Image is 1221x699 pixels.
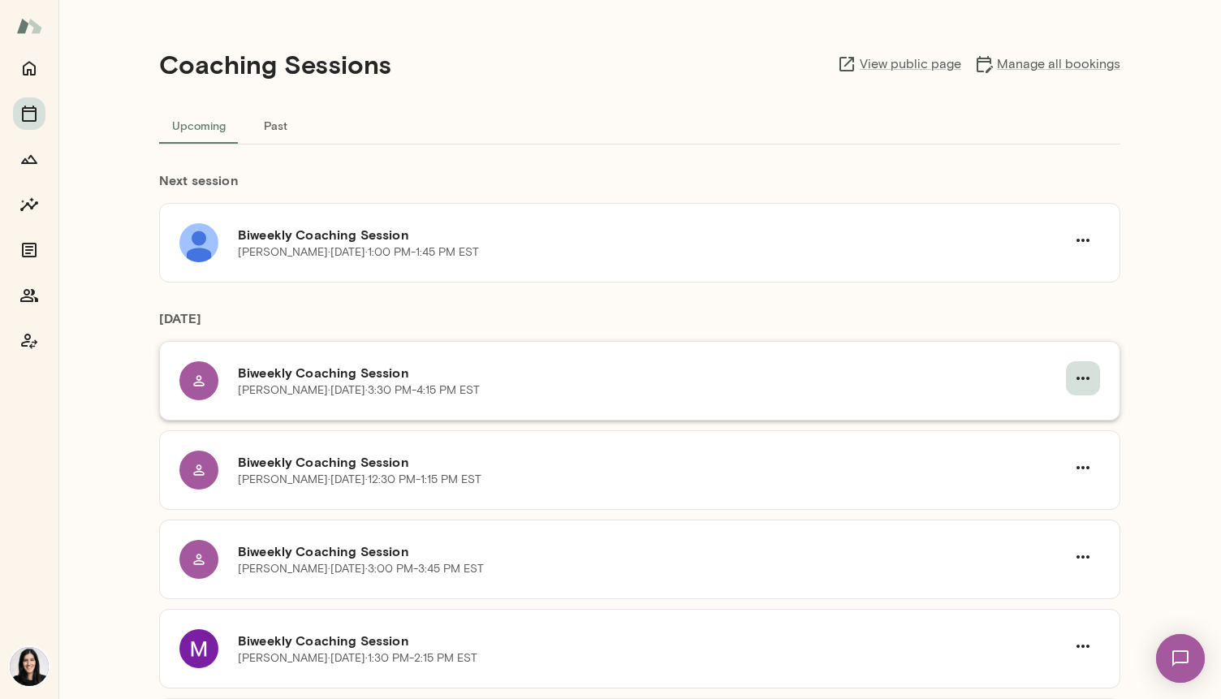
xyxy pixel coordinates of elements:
button: Growth Plan [13,143,45,175]
h6: [DATE] [159,309,1120,341]
a: View public page [837,54,961,74]
h6: Biweekly Coaching Session [238,631,1066,650]
button: Documents [13,234,45,266]
button: Home [13,52,45,84]
h6: Biweekly Coaching Session [238,542,1066,561]
img: Katrina Bilella [10,647,49,686]
p: [PERSON_NAME] · [DATE] · 3:30 PM-4:15 PM EST [238,382,480,399]
a: Manage all bookings [974,54,1120,74]
h6: Biweekly Coaching Session [238,452,1066,472]
h4: Coaching Sessions [159,49,391,80]
p: [PERSON_NAME] · [DATE] · 1:00 PM-1:45 PM EST [238,244,479,261]
p: [PERSON_NAME] · [DATE] · 3:00 PM-3:45 PM EST [238,561,484,577]
h6: Biweekly Coaching Session [238,363,1066,382]
div: basic tabs example [159,106,1120,145]
button: Coach app [13,325,45,357]
p: [PERSON_NAME] · [DATE] · 1:30 PM-2:15 PM EST [238,650,477,667]
button: Past [239,106,312,145]
h6: Next session [159,170,1120,203]
button: Sessions [13,97,45,130]
h6: Biweekly Coaching Session [238,225,1066,244]
button: Upcoming [159,106,239,145]
img: Mento [16,11,42,41]
button: Insights [13,188,45,221]
p: [PERSON_NAME] · [DATE] · 12:30 PM-1:15 PM EST [238,472,481,488]
button: Members [13,279,45,312]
